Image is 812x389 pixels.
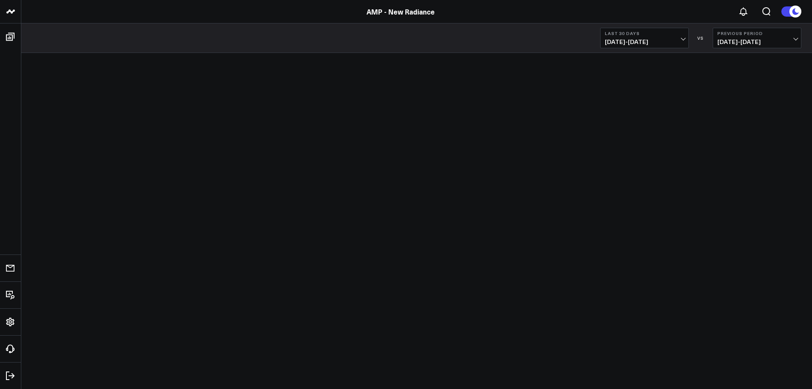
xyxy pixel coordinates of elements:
b: Previous Period [717,31,797,36]
button: Last 30 Days[DATE]-[DATE] [600,28,689,48]
button: Previous Period[DATE]-[DATE] [713,28,801,48]
span: [DATE] - [DATE] [717,38,797,45]
a: AMP - New Radiance [367,7,435,16]
div: VS [693,35,708,41]
span: [DATE] - [DATE] [605,38,684,45]
b: Last 30 Days [605,31,684,36]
